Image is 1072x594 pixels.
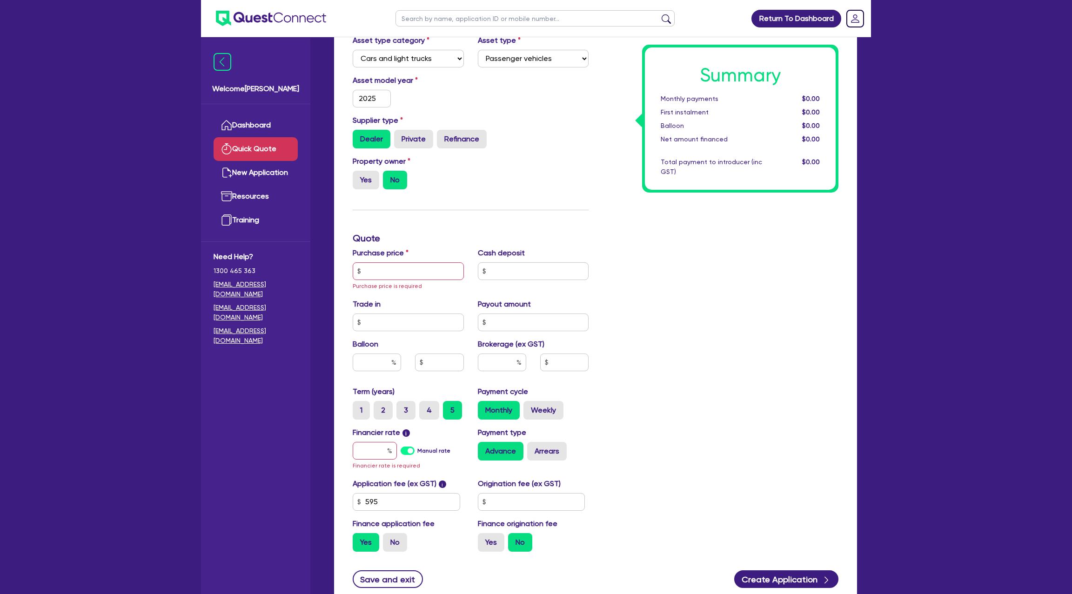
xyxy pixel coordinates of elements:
label: Yes [353,533,379,552]
label: Asset model year [346,75,471,86]
span: 1300 465 363 [214,266,298,276]
label: 5 [443,401,462,420]
label: Balloon [353,339,378,350]
label: Brokerage (ex GST) [478,339,544,350]
label: Advance [478,442,523,461]
label: Yes [478,533,504,552]
label: Term (years) [353,386,395,397]
a: Dropdown toggle [843,7,867,31]
a: [EMAIL_ADDRESS][DOMAIN_NAME] [214,303,298,322]
button: Create Application [734,570,838,588]
label: Purchase price [353,247,409,259]
span: Welcome [PERSON_NAME] [212,83,299,94]
label: Payment cycle [478,386,528,397]
span: $0.00 [802,122,820,129]
label: Supplier type [353,115,403,126]
span: $0.00 [802,135,820,143]
label: No [508,533,532,552]
img: new-application [221,167,232,178]
a: Resources [214,185,298,208]
img: icon-menu-close [214,53,231,71]
label: Payment type [478,427,526,438]
a: Training [214,208,298,232]
label: Monthly [478,401,520,420]
a: Dashboard [214,113,298,137]
span: Purchase price is required [353,283,422,289]
label: Cash deposit [478,247,525,259]
label: Arrears [527,442,567,461]
label: 4 [419,401,439,420]
label: Asset type category [353,35,429,46]
label: Yes [353,171,379,189]
label: No [383,171,407,189]
img: quick-quote [221,143,232,154]
span: Financier rate is required [353,462,420,469]
div: Monthly payments [654,94,769,104]
a: Quick Quote [214,137,298,161]
div: First instalment [654,107,769,117]
label: No [383,533,407,552]
label: Finance origination fee [478,518,557,529]
label: Property owner [353,156,410,167]
span: $0.00 [802,158,820,166]
a: New Application [214,161,298,185]
span: $0.00 [802,108,820,116]
span: i [439,481,446,488]
div: Net amount financed [654,134,769,144]
img: training [221,214,232,226]
label: Weekly [523,401,563,420]
label: Finance application fee [353,518,435,529]
img: resources [221,191,232,202]
label: Dealer [353,130,390,148]
h1: Summary [661,64,820,87]
a: Return To Dashboard [751,10,841,27]
div: Total payment to introducer (inc GST) [654,157,769,177]
label: Payout amount [478,299,531,310]
label: Origination fee (ex GST) [478,478,561,489]
h3: Quote [353,233,589,244]
img: quest-connect-logo-blue [216,11,326,26]
span: $0.00 [802,95,820,102]
label: Trade in [353,299,381,310]
label: Financier rate [353,427,410,438]
button: Save and exit [353,570,423,588]
a: [EMAIL_ADDRESS][DOMAIN_NAME] [214,280,298,299]
label: Application fee (ex GST) [353,478,436,489]
label: 3 [396,401,415,420]
span: i [402,429,410,437]
div: Balloon [654,121,769,131]
span: Need Help? [214,251,298,262]
label: Refinance [437,130,487,148]
label: Manual rate [417,447,450,455]
a: [EMAIL_ADDRESS][DOMAIN_NAME] [214,326,298,346]
label: Private [394,130,433,148]
label: 2 [374,401,393,420]
label: 1 [353,401,370,420]
label: Asset type [478,35,521,46]
input: Search by name, application ID or mobile number... [395,10,675,27]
